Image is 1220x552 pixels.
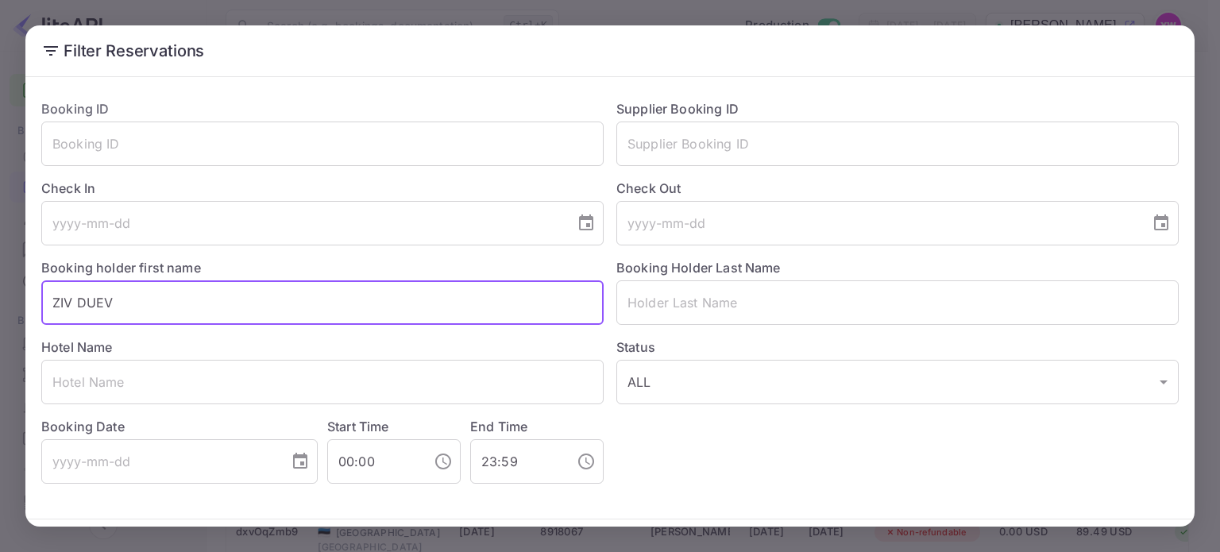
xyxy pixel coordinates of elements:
[616,260,781,276] label: Booking Holder Last Name
[41,439,278,484] input: yyyy-mm-dd
[41,280,604,325] input: Holder First Name
[616,201,1139,245] input: yyyy-mm-dd
[41,260,201,276] label: Booking holder first name
[1145,207,1177,239] button: Choose date
[41,122,604,166] input: Booking ID
[616,360,1179,404] div: ALL
[570,446,602,477] button: Choose time, selected time is 11:59 PM
[616,338,1179,357] label: Status
[327,439,421,484] input: hh:mm
[427,446,459,477] button: Choose time, selected time is 12:00 AM
[327,419,389,434] label: Start Time
[616,101,739,117] label: Supplier Booking ID
[41,201,564,245] input: yyyy-mm-dd
[470,419,527,434] label: End Time
[41,360,604,404] input: Hotel Name
[470,439,564,484] input: hh:mm
[41,101,110,117] label: Booking ID
[41,339,113,355] label: Hotel Name
[616,122,1179,166] input: Supplier Booking ID
[616,179,1179,198] label: Check Out
[41,417,318,436] label: Booking Date
[41,179,604,198] label: Check In
[284,446,316,477] button: Choose date
[25,25,1195,76] h2: Filter Reservations
[570,207,602,239] button: Choose date
[616,280,1179,325] input: Holder Last Name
